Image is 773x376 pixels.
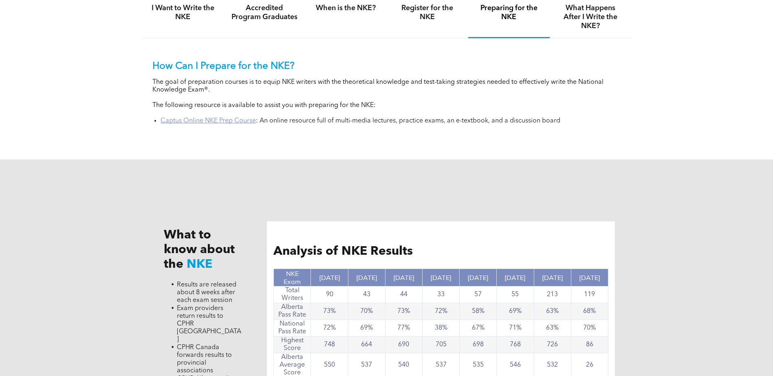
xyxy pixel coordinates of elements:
td: 73% [311,303,348,320]
span: Exam providers return results to CPHR [GEOGRAPHIC_DATA] [177,305,241,343]
h4: Register for the NKE [394,4,461,22]
td: 70% [571,320,608,337]
p: How Can I Prepare for the NKE? [152,61,621,72]
li: : An online resource full of multi-media lectures, practice exams, an e-textbook, and a discussio... [161,117,621,125]
td: 44 [385,286,422,303]
td: 748 [311,337,348,353]
p: The following resource is available to assist you with preparing for the NKE: [152,102,621,109]
td: 68% [571,303,608,320]
td: 63% [534,303,571,320]
td: 86 [571,337,608,353]
td: 90 [311,286,348,303]
td: 77% [385,320,422,337]
td: 43 [348,286,385,303]
th: [DATE] [423,269,460,286]
td: 67% [460,320,497,337]
td: 73% [385,303,422,320]
td: 33 [423,286,460,303]
td: 69% [497,303,534,320]
span: CPHR Canada forwards results to provincial associations [177,344,232,374]
td: 58% [460,303,497,320]
td: 768 [497,337,534,353]
th: [DATE] [385,269,422,286]
td: 664 [348,337,385,353]
th: [DATE] [460,269,497,286]
td: National Pass Rate [274,320,311,337]
td: 119 [571,286,608,303]
td: 55 [497,286,534,303]
th: [DATE] [348,269,385,286]
th: NKE Exam [274,269,311,286]
h4: Preparing for the NKE [476,4,542,22]
td: 70% [348,303,385,320]
td: 705 [423,337,460,353]
td: 38% [423,320,460,337]
td: 57 [460,286,497,303]
td: 71% [497,320,534,337]
h4: Accredited Program Graduates [231,4,298,22]
td: Highest Score [274,337,311,353]
span: Results are released about 8 weeks after each exam session [177,282,236,304]
h4: What Happens After I Write the NKE? [557,4,624,31]
td: 72% [311,320,348,337]
th: [DATE] [311,269,348,286]
td: 690 [385,337,422,353]
td: 63% [534,320,571,337]
td: 72% [423,303,460,320]
th: [DATE] [497,269,534,286]
span: What to know about the [164,229,235,271]
td: 726 [534,337,571,353]
td: 69% [348,320,385,337]
h4: I Want to Write the NKE [150,4,216,22]
a: Captus Online NKE Prep Course [161,118,256,124]
th: [DATE] [534,269,571,286]
td: Alberta Pass Rate [274,303,311,320]
p: The goal of preparation courses is to equip NKE writers with the theoretical knowledge and test-t... [152,79,621,94]
h4: When is the NKE? [313,4,379,13]
th: [DATE] [571,269,608,286]
span: NKE [187,258,212,271]
td: 213 [534,286,571,303]
td: 698 [460,337,497,353]
td: Total Writers [274,286,311,303]
span: Analysis of NKE Results [273,245,413,258]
